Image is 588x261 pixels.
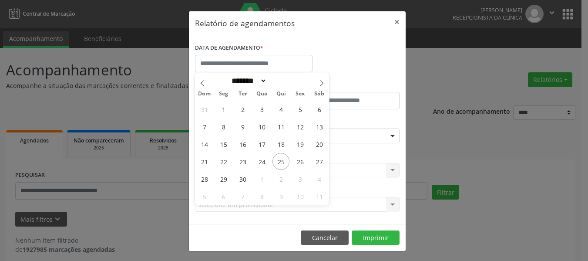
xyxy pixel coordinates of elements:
[195,41,263,55] label: DATA DE AGENDAMENTO
[253,118,270,135] span: Setembro 10, 2025
[234,170,251,187] span: Setembro 30, 2025
[388,11,406,33] button: Close
[215,136,232,153] span: Setembro 15, 2025
[253,170,270,187] span: Outubro 1, 2025
[310,91,329,97] span: Sáb
[292,153,309,170] span: Setembro 26, 2025
[234,153,251,170] span: Setembro 23, 2025
[234,101,251,118] span: Setembro 2, 2025
[215,118,232,135] span: Setembro 8, 2025
[196,136,213,153] span: Setembro 14, 2025
[234,188,251,205] span: Outubro 7, 2025
[292,188,309,205] span: Outubro 10, 2025
[299,78,400,92] label: ATÉ
[214,91,233,97] span: Seg
[196,188,213,205] span: Outubro 5, 2025
[234,118,251,135] span: Setembro 9, 2025
[352,230,400,245] button: Imprimir
[272,136,289,153] span: Setembro 18, 2025
[253,101,270,118] span: Setembro 3, 2025
[272,101,289,118] span: Setembro 4, 2025
[234,136,251,153] span: Setembro 16, 2025
[272,153,289,170] span: Setembro 25, 2025
[196,153,213,170] span: Setembro 21, 2025
[228,76,267,85] select: Month
[253,153,270,170] span: Setembro 24, 2025
[272,188,289,205] span: Outubro 9, 2025
[311,153,328,170] span: Setembro 27, 2025
[292,118,309,135] span: Setembro 12, 2025
[267,76,296,85] input: Year
[215,188,232,205] span: Outubro 6, 2025
[311,188,328,205] span: Outubro 11, 2025
[292,170,309,187] span: Outubro 3, 2025
[311,136,328,153] span: Setembro 20, 2025
[215,101,232,118] span: Setembro 1, 2025
[291,91,310,97] span: Sex
[272,91,291,97] span: Qui
[272,170,289,187] span: Outubro 2, 2025
[196,101,213,118] span: Agosto 31, 2025
[292,136,309,153] span: Setembro 19, 2025
[253,136,270,153] span: Setembro 17, 2025
[311,118,328,135] span: Setembro 13, 2025
[272,118,289,135] span: Setembro 11, 2025
[311,170,328,187] span: Outubro 4, 2025
[301,230,349,245] button: Cancelar
[195,91,214,97] span: Dom
[311,101,328,118] span: Setembro 6, 2025
[253,188,270,205] span: Outubro 8, 2025
[195,17,295,29] h5: Relatório de agendamentos
[196,170,213,187] span: Setembro 28, 2025
[233,91,252,97] span: Ter
[252,91,272,97] span: Qua
[215,170,232,187] span: Setembro 29, 2025
[292,101,309,118] span: Setembro 5, 2025
[196,118,213,135] span: Setembro 7, 2025
[215,153,232,170] span: Setembro 22, 2025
